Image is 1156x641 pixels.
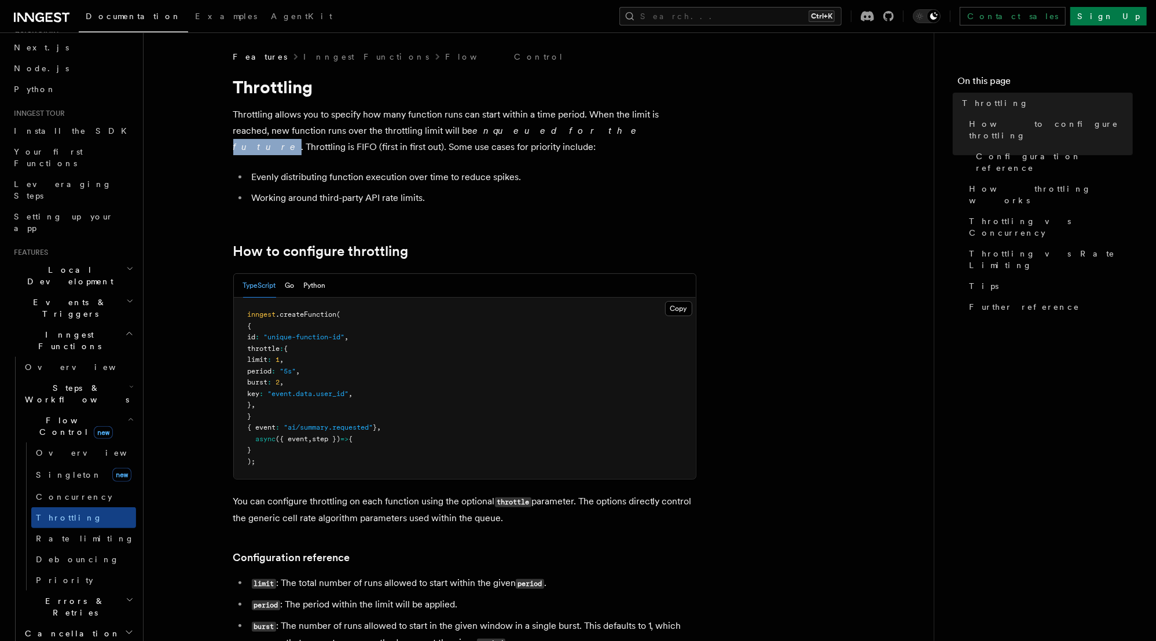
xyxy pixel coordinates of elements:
[20,378,136,410] button: Steps & Workflows
[516,579,544,589] code: period
[268,356,272,364] span: :
[248,356,268,364] span: limit
[31,570,136,591] a: Priority
[248,412,252,420] span: }
[285,274,295,298] button: Go
[94,426,113,439] span: new
[962,97,1029,109] span: Throttling
[14,85,56,94] span: Python
[304,51,430,63] a: Inngest Functions
[248,446,252,454] span: }
[349,435,353,443] span: {
[304,274,326,298] button: Python
[233,51,288,63] span: Features
[9,296,126,320] span: Events & Triggers
[964,178,1133,211] a: How throttling works
[20,628,120,639] span: Cancellation
[252,622,276,632] code: burst
[960,7,1066,25] a: Contact sales
[248,345,280,353] span: throttle
[957,74,1133,93] h4: On this page
[252,579,276,589] code: limit
[345,333,349,341] span: ,
[9,174,136,206] a: Leveraging Steps
[79,3,188,32] a: Documentation
[9,259,136,292] button: Local Development
[233,76,696,97] h1: Throttling
[976,151,1133,174] span: Configuration reference
[969,280,999,292] span: Tips
[969,301,1080,313] span: Further reference
[36,513,102,522] span: Throttling
[14,64,69,73] span: Node.js
[446,51,564,63] a: Flow Control
[248,333,256,341] span: id
[233,107,696,155] p: Throttling allows you to specify how many function runs can start within a time period. When the ...
[619,7,842,25] button: Search...Ctrl+K
[20,591,136,623] button: Errors & Retries
[14,126,134,135] span: Install the SDK
[36,534,134,543] span: Rate limiting
[971,146,1133,178] a: Configuration reference
[377,423,381,431] span: ,
[20,442,136,591] div: Flow Controlnew
[495,497,531,507] code: throttle
[20,410,136,442] button: Flow Controlnew
[665,301,692,316] button: Copy
[276,435,309,443] span: ({ event
[31,549,136,570] a: Debouncing
[188,3,264,31] a: Examples
[31,528,136,549] a: Rate limiting
[36,555,119,564] span: Debouncing
[195,12,257,21] span: Examples
[9,292,136,324] button: Events & Triggers
[36,492,112,501] span: Concurrency
[14,147,83,168] span: Your first Functions
[248,310,276,318] span: inngest
[9,109,65,118] span: Inngest tour
[36,448,155,457] span: Overview
[280,367,296,375] span: "5s"
[964,243,1133,276] a: Throttling vs Rate Limiting
[341,435,349,443] span: =>
[809,10,835,22] kbd: Ctrl+K
[349,390,353,398] span: ,
[233,243,409,259] a: How to configure throttling
[280,378,284,386] span: ,
[248,390,260,398] span: key
[20,382,129,405] span: Steps & Workflows
[248,457,256,466] span: );
[248,190,696,206] li: Working around third-party API rate limits.
[20,415,127,438] span: Flow Control
[243,274,276,298] button: TypeScript
[969,183,1133,206] span: How throttling works
[284,345,288,353] span: {
[256,435,276,443] span: async
[9,58,136,79] a: Node.js
[252,600,280,610] code: period
[276,356,280,364] span: 1
[256,333,260,341] span: :
[36,576,93,585] span: Priority
[112,468,131,482] span: new
[373,423,377,431] span: }
[248,322,252,330] span: {
[248,596,696,613] li: : The period within the limit will be applied.
[913,9,941,23] button: Toggle dark mode
[9,248,48,257] span: Features
[20,357,136,378] a: Overview
[264,3,339,31] a: AgentKit
[969,118,1133,141] span: How to configure throttling
[280,345,284,353] span: :
[248,575,696,592] li: : The total number of runs allowed to start within the given .
[280,356,284,364] span: ,
[31,463,136,486] a: Singletonnew
[31,507,136,528] a: Throttling
[276,310,337,318] span: .createFunction
[309,435,313,443] span: ,
[14,43,69,52] span: Next.js
[248,367,272,375] span: period
[248,423,276,431] span: { event
[964,211,1133,243] a: Throttling vs Concurrency
[36,470,102,479] span: Singleton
